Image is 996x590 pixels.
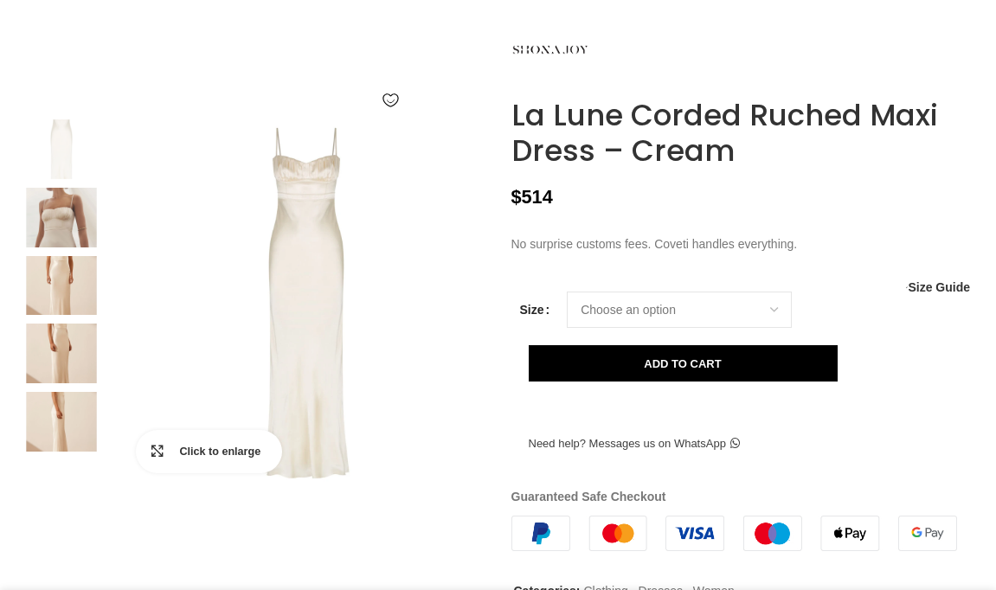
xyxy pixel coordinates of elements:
a: Click to enlarge [136,430,282,473]
strong: Guaranteed Safe Checkout [511,490,666,503]
img: Shona Joy La Lune Corded Ruched Maxi Dress - Cream [9,392,114,452]
label: Size [520,300,550,319]
bdi: 514 [511,186,553,208]
img: Shona Joy dress [9,460,114,520]
img: Shona Joy dresses [9,256,114,316]
p: No surprise customs fees. Coveti handles everything. [511,234,984,253]
img: Shona Joy dress [9,119,114,179]
img: guaranteed-safe-checkout-bordered.j [511,516,958,551]
img: Shona Joy dress [9,188,114,247]
a: Need help? Messages us on WhatsApp [511,425,757,461]
img: Shona Joy [9,324,114,383]
span: Click to enlarge [179,443,282,460]
h1: La Lune Corded Ruched Maxi Dress – Cream [511,98,984,169]
img: Shona Joy [511,11,589,89]
button: Add to cart [529,345,838,382]
span: $ [511,186,522,208]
